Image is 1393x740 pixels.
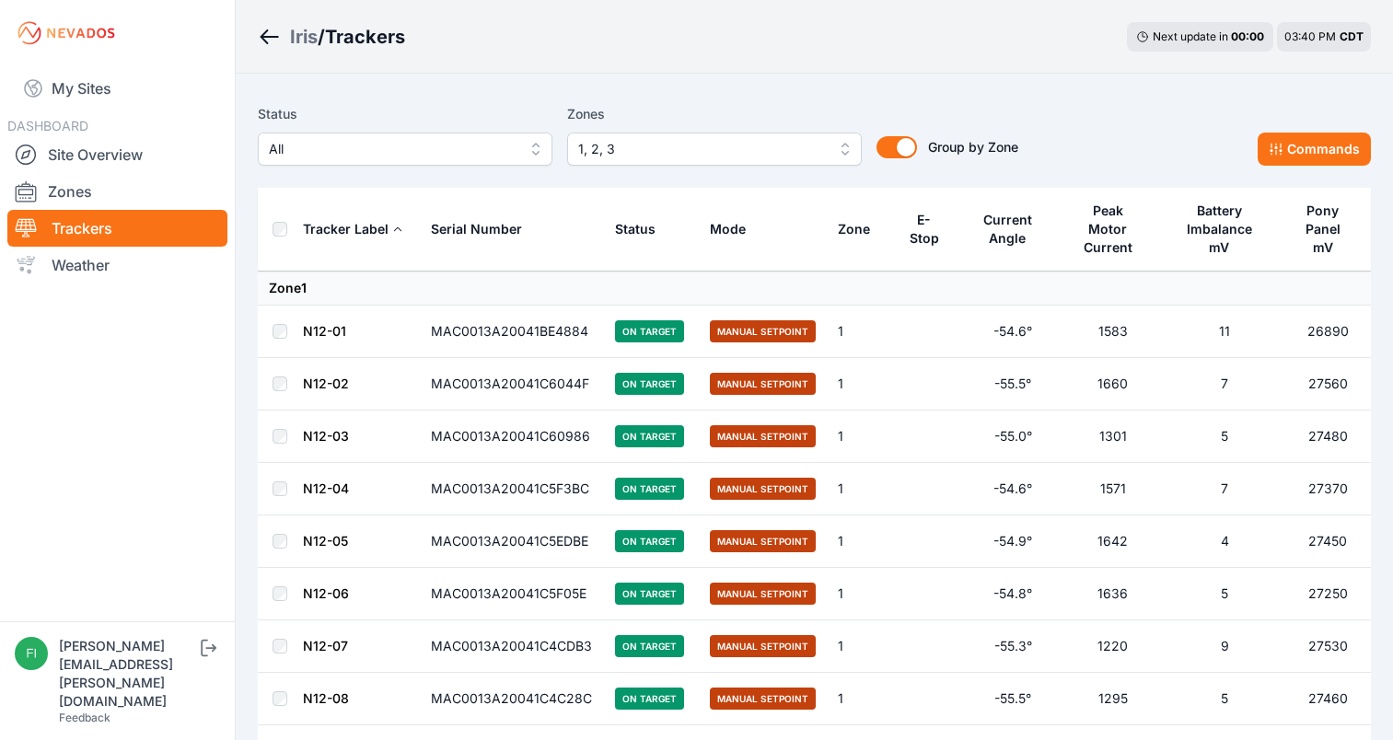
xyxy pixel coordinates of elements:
[710,425,816,447] span: Manual Setpoint
[1061,673,1165,725] td: 1295
[615,478,684,500] span: On Target
[7,118,88,133] span: DASHBOARD
[258,103,552,125] label: Status
[838,220,870,238] div: Zone
[1153,29,1228,43] span: Next update in
[1340,29,1364,43] span: CDT
[303,585,349,601] a: N12-06
[15,18,118,48] img: Nevados
[420,620,604,673] td: MAC0013A20041C4CDB3
[977,198,1051,260] button: Current Angle
[59,637,197,711] div: [PERSON_NAME][EMAIL_ADDRESS][PERSON_NAME][DOMAIN_NAME]
[615,220,656,238] div: Status
[1284,410,1371,463] td: 27480
[615,583,684,605] span: On Target
[1061,358,1165,410] td: 1660
[7,247,227,283] a: Weather
[7,210,227,247] a: Trackers
[1284,306,1371,358] td: 26890
[710,320,816,342] span: Manual Setpoint
[827,306,896,358] td: 1
[290,24,318,50] div: Iris
[1258,133,1371,166] button: Commands
[303,220,389,238] div: Tracker Label
[1284,620,1371,673] td: 27530
[615,425,684,447] span: On Target
[420,306,604,358] td: MAC0013A20041BE4884
[420,673,604,725] td: MAC0013A20041C4C28C
[1061,620,1165,673] td: 1220
[1165,620,1284,673] td: 9
[966,358,1062,410] td: -55.5°
[1284,673,1371,725] td: 27460
[710,373,816,395] span: Manual Setpoint
[303,428,349,444] a: N12-03
[827,358,896,410] td: 1
[615,207,670,251] button: Status
[303,376,349,391] a: N12-02
[1165,410,1284,463] td: 5
[420,515,604,568] td: MAC0013A20041C5EDBE
[1295,202,1350,257] div: Pony Panel mV
[7,66,227,110] a: My Sites
[615,635,684,657] span: On Target
[827,410,896,463] td: 1
[1176,189,1273,270] button: Battery Imbalance mV
[420,463,604,515] td: MAC0013A20041C5F3BC
[966,410,1062,463] td: -55.0°
[615,688,684,710] span: On Target
[303,323,346,339] a: N12-01
[827,515,896,568] td: 1
[710,688,816,710] span: Manual Setpoint
[907,198,955,260] button: E-Stop
[1284,568,1371,620] td: 27250
[303,638,348,653] a: N12-07
[1284,29,1336,43] span: 03:40 PM
[420,568,604,620] td: MAC0013A20041C5F05E
[966,568,1062,620] td: -54.8°
[567,103,862,125] label: Zones
[269,138,516,160] span: All
[1165,463,1284,515] td: 7
[1165,673,1284,725] td: 5
[1284,515,1371,568] td: 27450
[710,583,816,605] span: Manual Setpoint
[420,358,604,410] td: MAC0013A20041C6044F
[567,133,862,166] button: 1, 2, 3
[977,211,1039,248] div: Current Angle
[907,211,942,248] div: E-Stop
[710,635,816,657] span: Manual Setpoint
[325,24,405,50] h3: Trackers
[966,673,1062,725] td: -55.5°
[710,207,760,251] button: Mode
[578,138,825,160] span: 1, 2, 3
[431,207,537,251] button: Serial Number
[1165,568,1284,620] td: 5
[827,568,896,620] td: 1
[710,220,746,238] div: Mode
[1165,515,1284,568] td: 4
[1165,306,1284,358] td: 11
[1061,568,1165,620] td: 1636
[1295,189,1360,270] button: Pony Panel mV
[258,133,552,166] button: All
[303,207,403,251] button: Tracker Label
[1061,515,1165,568] td: 1642
[303,480,349,496] a: N12-04
[1072,189,1154,270] button: Peak Motor Current
[431,220,522,238] div: Serial Number
[827,673,896,725] td: 1
[966,306,1062,358] td: -54.6°
[966,515,1062,568] td: -54.9°
[966,463,1062,515] td: -54.6°
[615,373,684,395] span: On Target
[966,620,1062,673] td: -55.3°
[420,410,604,463] td: MAC0013A20041C60986
[838,207,885,251] button: Zone
[615,530,684,552] span: On Target
[15,637,48,670] img: fidel.lopez@prim.com
[7,173,227,210] a: Zones
[1061,463,1165,515] td: 1571
[710,530,816,552] span: Manual Setpoint
[1231,29,1264,44] div: 00 : 00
